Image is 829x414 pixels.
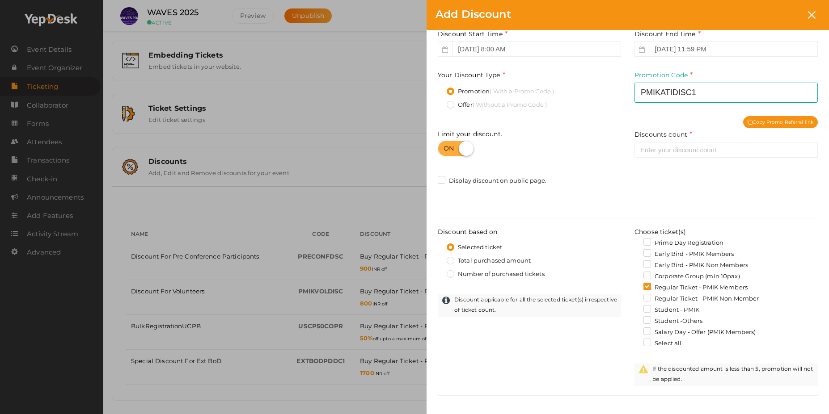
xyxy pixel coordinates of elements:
[447,87,554,96] label: Promotion
[438,29,508,39] label: Discount Start Time
[473,101,547,108] span: ( Without a Promo Code )
[438,130,502,138] label: Limit your discount.
[634,29,701,39] label: Discount End Time
[438,227,497,236] label: Discount based on
[643,294,759,303] label: Regular Ticket - PMIK Non Member
[643,272,740,281] label: Corporate Group (min 10pax)
[447,270,545,279] label: Number of purchased tickets
[447,100,547,109] label: Offer
[438,176,546,185] label: Display discount on public page.
[634,83,818,103] input: Enter promotion Code
[643,238,723,247] label: Prime Day Registration
[643,317,702,326] label: Student -Others
[490,88,554,95] span: ( With a Promo Code )
[643,339,681,348] label: Select all
[643,261,748,270] label: Early Bird - PMIK Non Members
[454,294,621,315] label: Discount applicable for all the selected ticket(s) irrespective of ticket count.
[634,227,686,236] label: Choose ticket(s)
[643,283,748,292] label: Regular Ticket - PMIK Members
[743,116,818,128] div: Copy Promo Referral link
[447,243,502,252] label: Selected ticket
[634,130,692,140] label: Discounts count
[643,250,734,259] label: Early Bird - PMIK Members
[652,364,818,384] label: If the discounted amount is less than 5, promotion will not be applied.
[643,328,756,337] label: Salary Day - Offer (PMIK Members)
[438,70,505,80] label: Your Discount Type
[447,256,531,265] label: Total purchased amount
[634,70,693,80] label: Promotion Code
[643,305,699,314] label: Student - PMIK
[436,8,511,21] span: Discount
[436,8,458,21] span: Add
[634,142,818,158] input: Enter your discount count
